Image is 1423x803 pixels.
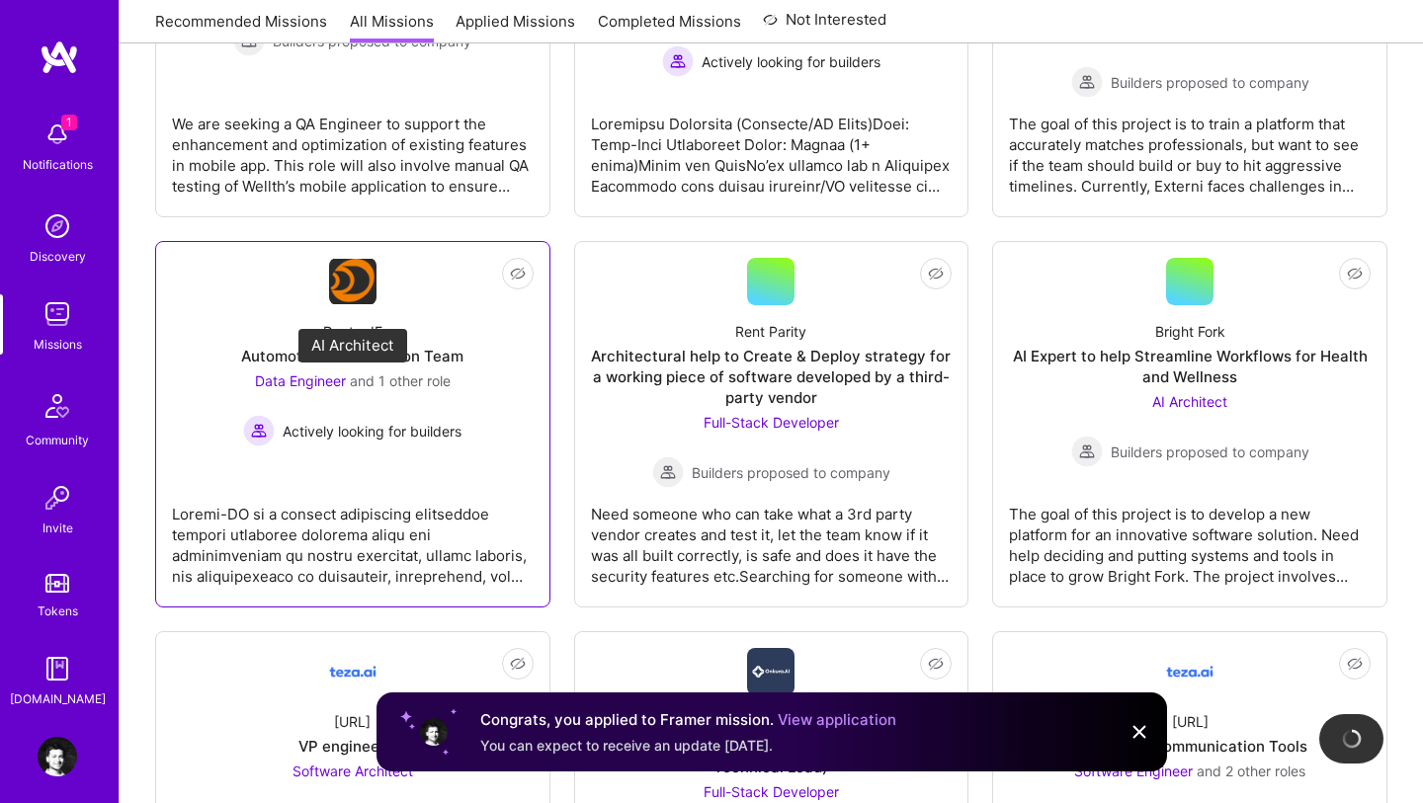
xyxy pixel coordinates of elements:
div: [DOMAIN_NAME] [10,688,106,709]
a: Recommended Missions [155,11,327,43]
div: We are seeking a QA Engineer to support the enhancement and optimization of existing features in ... [172,98,534,197]
img: Invite [38,478,77,518]
div: Doutor IE [323,321,382,342]
img: tokens [45,574,69,593]
div: Rent Parity [735,321,806,342]
img: Actively looking for builders [243,415,275,446]
span: AI Architect [1152,393,1227,410]
img: Company Logo [329,259,377,304]
div: The goal of this project is to develop a new platform for an innovative software solution. Need h... [1009,488,1371,587]
div: Need someone who can take what a 3rd party vendor creates and test it, let the team know if it wa... [591,488,953,587]
img: Close [1128,720,1151,744]
span: Builders proposed to company [692,462,890,483]
a: All Missions [350,11,434,43]
img: teamwork [38,294,77,334]
a: Completed Missions [598,11,741,43]
span: Actively looking for builders [702,51,880,72]
div: The goal of this project is to train a platform that accurately matches professionals, but want t... [1009,98,1371,197]
span: Data Engineer [255,372,346,389]
i: icon EyeClosed [510,656,526,672]
img: loading [1342,729,1362,749]
i: icon EyeClosed [928,266,944,281]
div: Tokens [38,601,78,621]
img: Community [34,382,81,430]
span: 1 [61,115,77,130]
span: Actively looking for builders [283,421,461,442]
img: bell [38,115,77,154]
img: Builders proposed to company [1071,436,1103,467]
a: Not Interested [763,8,886,43]
div: Automotive AI Innovation Team [241,346,463,366]
div: Bright Fork [1155,321,1225,342]
div: AI Expert to help Streamline Workflows for Health and Wellness [1009,346,1371,387]
img: User profile [418,716,450,748]
img: Builders proposed to company [652,456,684,488]
img: Company Logo [329,648,377,695]
div: Loremi-DO si a consect adipiscing elitseddoe tempori utlaboree dolorema aliqu eni adminimveniam q... [172,488,534,587]
div: Congrats, you applied to Framer mission. [480,708,896,732]
div: You can expect to receive an update [DATE]. [480,736,896,756]
div: Notifications [23,154,93,175]
div: Missions [34,334,82,355]
img: Actively looking for builders [662,45,694,77]
img: Company Logo [747,648,795,695]
a: View application [778,710,896,729]
div: Loremipsu Dolorsita (Consecte/AD Elits)Doei: Temp-Inci Utlaboreet Dolor: Magnaa (1+ enima)Minim v... [591,98,953,197]
span: Full-Stack Developer [704,783,839,800]
img: Company Logo [1166,648,1214,695]
i: icon EyeClosed [928,656,944,672]
img: Builders proposed to company [1071,66,1103,98]
i: icon EyeClosed [1347,656,1363,672]
span: Builders proposed to company [1111,72,1309,93]
div: Discovery [30,246,86,267]
img: User Avatar [38,737,77,776]
span: Full-Stack Developer [704,414,839,431]
i: icon EyeClosed [1347,266,1363,281]
img: logo [40,40,79,75]
div: Architectural help to Create & Deploy strategy for a working piece of software developed by a thi... [591,346,953,408]
img: guide book [38,649,77,688]
span: Builders proposed to company [1111,442,1309,462]
span: and 1 other role [350,372,451,389]
i: icon EyeClosed [510,266,526,281]
div: Invite [42,518,73,538]
a: Applied Missions [456,11,575,43]
img: discovery [38,206,77,246]
div: Community [26,430,89,450]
